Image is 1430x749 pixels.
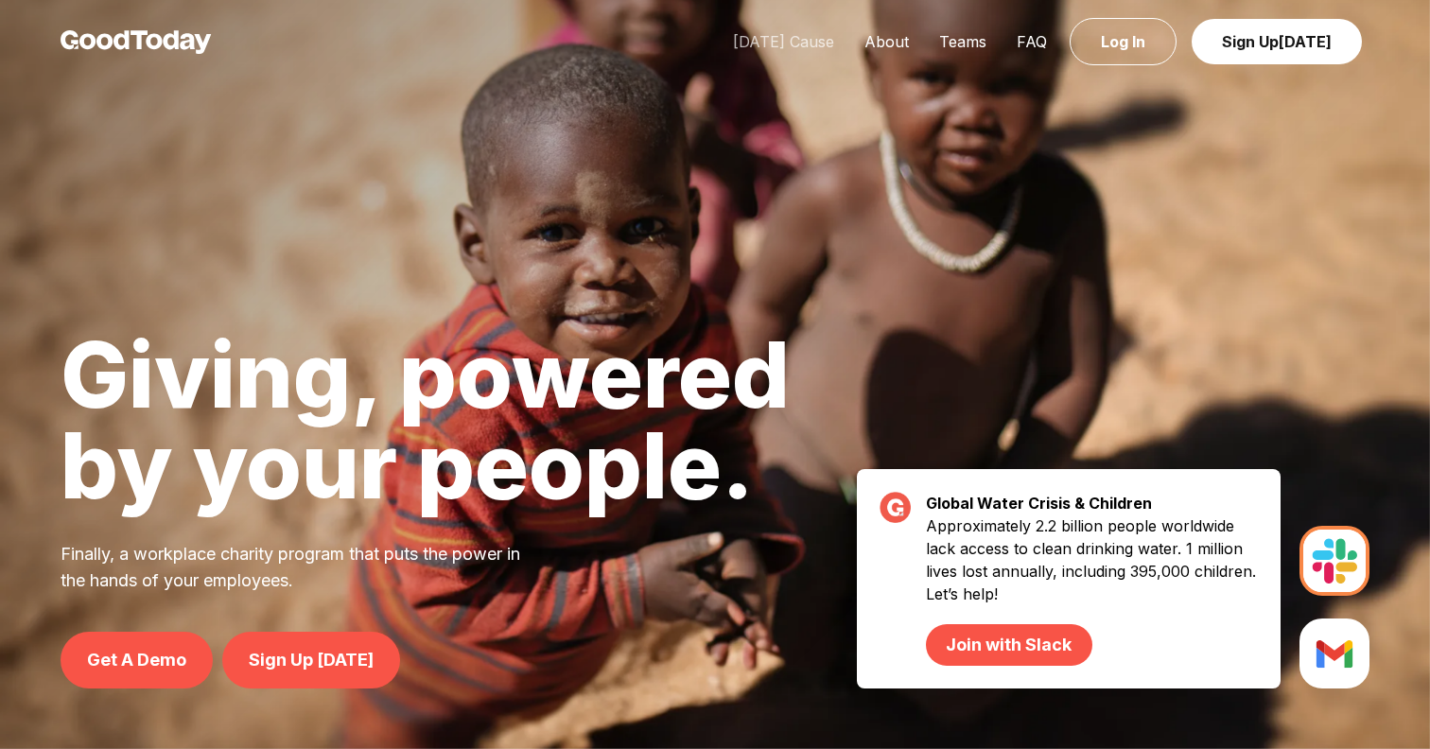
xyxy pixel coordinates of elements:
[1299,618,1369,688] img: Slack
[1279,32,1332,51] span: [DATE]
[926,514,1258,666] p: Approximately 2.2 billion people worldwide lack access to clean drinking water. 1 million lives l...
[222,632,400,688] a: Sign Up [DATE]
[1070,18,1177,65] a: Log In
[61,541,545,594] p: Finally, a workplace charity program that puts the power in the hands of your employees.
[61,30,212,54] img: GoodToday
[718,32,849,51] a: [DATE] Cause
[924,32,1002,51] a: Teams
[926,624,1091,666] a: Join with Slack
[1002,32,1062,51] a: FAQ
[1299,526,1369,596] img: Slack
[849,32,924,51] a: About
[61,632,213,688] a: Get A Demo
[61,329,790,511] h1: Giving, powered by your people.
[926,494,1152,513] strong: Global Water Crisis & Children
[1192,19,1362,64] a: Sign Up[DATE]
